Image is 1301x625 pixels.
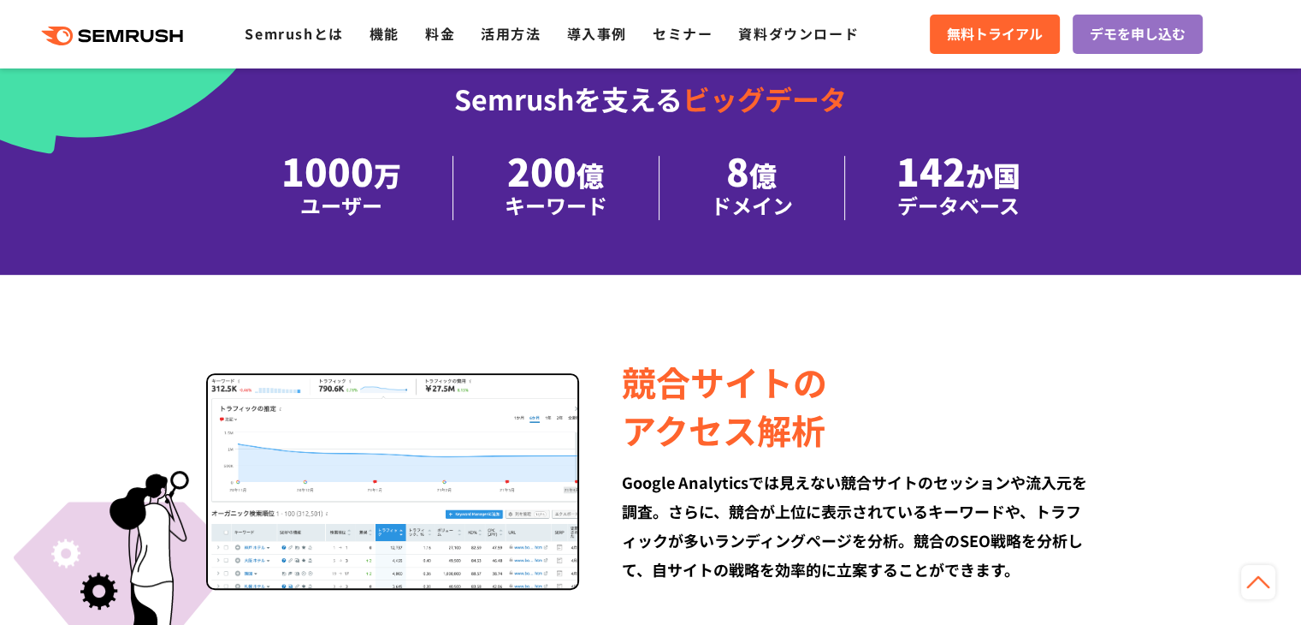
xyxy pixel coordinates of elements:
li: 8 [659,156,845,220]
a: 機能 [370,23,399,44]
a: 導入事例 [567,23,627,44]
span: 億 [749,155,777,194]
a: Semrushとは [245,23,343,44]
a: 活用方法 [481,23,541,44]
div: Google Analyticsでは見えない競合サイトのセッションや流入元を調査。さらに、競合が上位に表示されているキーワードや、トラフィックが多いランディングページを分析。競合のSEO戦略を分... [622,467,1095,584]
a: セミナー [653,23,713,44]
div: 競合サイトの アクセス解析 [622,358,1095,454]
span: か国 [966,155,1020,194]
li: 142 [845,156,1072,220]
span: 億 [577,155,604,194]
span: 無料トライアル [947,23,1043,45]
li: 200 [453,156,659,220]
div: Semrushを支える [159,69,1143,156]
a: デモを申し込む [1073,15,1203,54]
div: キーワード [505,190,607,220]
a: 資料ダウンロード [738,23,859,44]
span: デモを申し込む [1090,23,1186,45]
a: 料金 [425,23,455,44]
div: ドメイン [711,190,793,220]
span: ビッグデータ [683,79,847,118]
a: 無料トライアル [930,15,1060,54]
div: データベース [896,190,1020,220]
